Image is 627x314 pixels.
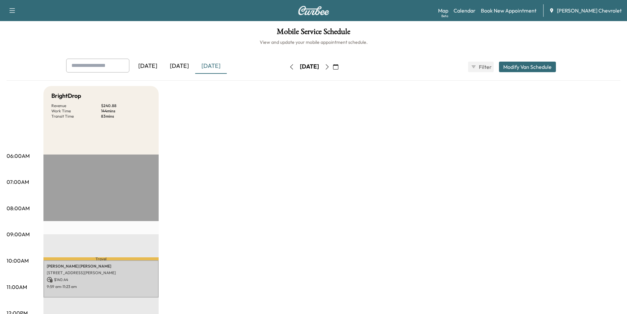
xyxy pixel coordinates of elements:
p: 144 mins [101,108,151,114]
h1: Mobile Service Schedule [7,28,620,39]
div: [DATE] [300,63,319,71]
p: 10:00AM [7,257,29,265]
p: 9:59 am - 11:23 am [47,284,155,289]
span: Filter [479,63,491,71]
p: 09:00AM [7,230,30,238]
a: Book New Appointment [481,7,536,14]
div: Beta [441,14,448,18]
p: $ 140.44 [47,277,155,283]
p: 07:00AM [7,178,29,186]
span: [PERSON_NAME] Chevrolet [557,7,622,14]
p: 06:00AM [7,152,30,160]
a: Calendar [454,7,476,14]
p: Revenue [51,103,101,108]
p: Travel [43,257,159,260]
div: [DATE] [195,59,227,74]
p: $ 240.88 [101,103,151,108]
p: 11:00AM [7,283,27,291]
div: [DATE] [132,59,164,74]
img: Curbee Logo [298,6,329,15]
p: 08:00AM [7,204,30,212]
h6: View and update your mobile appointment schedule. [7,39,620,45]
p: Work Time [51,108,101,114]
p: Transit Time [51,114,101,119]
h5: BrightDrop [51,91,81,100]
p: [STREET_ADDRESS][PERSON_NAME] [47,270,155,275]
a: MapBeta [438,7,448,14]
p: 83 mins [101,114,151,119]
button: Modify Van Schedule [499,62,556,72]
p: [PERSON_NAME] [PERSON_NAME] [47,264,155,269]
div: [DATE] [164,59,195,74]
button: Filter [468,62,494,72]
